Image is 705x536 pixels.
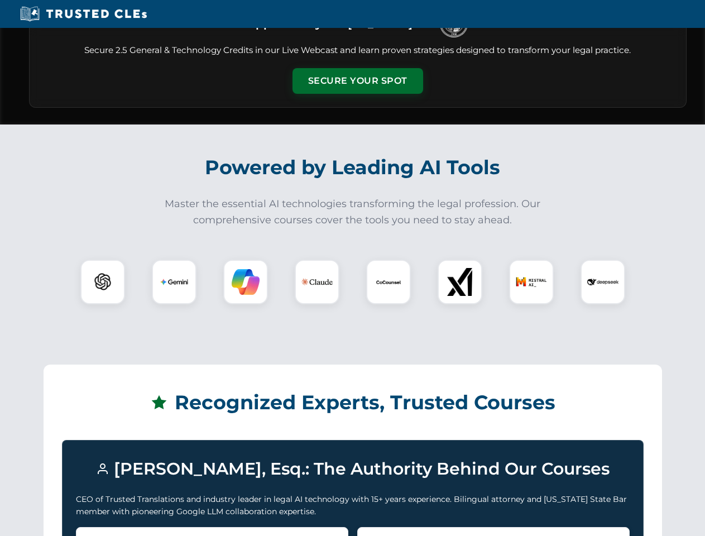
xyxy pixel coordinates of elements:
[76,454,630,484] h3: [PERSON_NAME], Esq.: The Authority Behind Our Courses
[43,44,673,57] p: Secure 2.5 General & Technology Credits in our Live Webcast and learn proven strategies designed ...
[76,493,630,518] p: CEO of Trusted Translations and industry leader in legal AI technology with 15+ years experience....
[438,260,482,304] div: xAI
[232,268,260,296] img: Copilot Logo
[152,260,196,304] div: Gemini
[17,6,150,22] img: Trusted CLEs
[446,268,474,296] img: xAI Logo
[292,68,423,94] button: Secure Your Spot
[62,383,644,422] h2: Recognized Experts, Trusted Courses
[295,260,339,304] div: Claude
[80,260,125,304] div: ChatGPT
[587,266,618,298] img: DeepSeek Logo
[44,148,662,187] h2: Powered by Leading AI Tools
[223,260,268,304] div: Copilot
[509,260,554,304] div: Mistral AI
[581,260,625,304] div: DeepSeek
[366,260,411,304] div: CoCounsel
[160,268,188,296] img: Gemini Logo
[157,196,548,228] p: Master the essential AI technologies transforming the legal profession. Our comprehensive courses...
[375,268,402,296] img: CoCounsel Logo
[301,266,333,298] img: Claude Logo
[87,266,119,298] img: ChatGPT Logo
[516,266,547,298] img: Mistral AI Logo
